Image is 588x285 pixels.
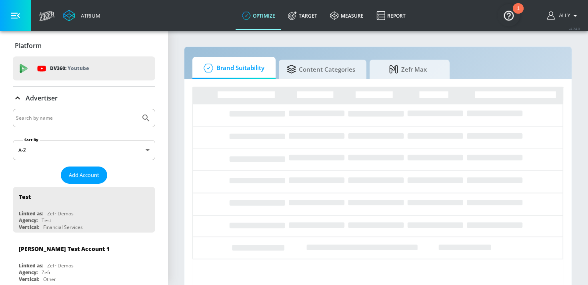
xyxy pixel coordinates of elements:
label: Sort By [23,137,40,142]
div: Linked as: [19,262,43,269]
div: TestLinked as:Zefr DemosAgency:TestVertical:Financial Services [13,187,155,233]
p: DV360: [50,64,89,73]
a: optimize [236,1,282,30]
div: Other [43,276,56,283]
div: Financial Services [43,224,83,231]
div: Test [42,217,51,224]
a: Atrium [63,10,100,22]
div: Vertical: [19,224,39,231]
div: Linked as: [19,210,43,217]
div: [PERSON_NAME] Test Account 1 [19,245,110,253]
span: Brand Suitability [200,58,264,78]
span: Add Account [69,171,99,180]
div: A-Z [13,140,155,160]
div: Test [19,193,31,201]
div: [PERSON_NAME] Test Account 1Linked as:Zefr DemosAgency:ZefrVertical:Other [13,239,155,285]
div: 1 [517,8,520,19]
div: Agency: [19,269,38,276]
p: Platform [15,41,42,50]
div: DV360: Youtube [13,56,155,80]
div: Zefr Demos [47,210,74,217]
div: Vertical: [19,276,39,283]
a: Target [282,1,324,30]
a: measure [324,1,370,30]
span: login as: ally.mcculloch@zefr.com [556,13,570,18]
input: Search by name [16,113,137,123]
div: Zefr Demos [47,262,74,269]
button: Ally [547,11,580,20]
div: Agency: [19,217,38,224]
span: Content Categories [287,60,355,79]
p: Advertiser [26,94,58,102]
span: v 4.24.0 [569,26,580,31]
div: Advertiser [13,87,155,109]
a: Report [370,1,412,30]
div: Platform [13,34,155,57]
button: Open Resource Center, 1 new notification [498,4,520,26]
span: Zefr Max [378,60,438,79]
div: Zefr [42,269,51,276]
button: Add Account [61,167,107,184]
p: Youtube [68,64,89,72]
div: Atrium [78,12,100,19]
